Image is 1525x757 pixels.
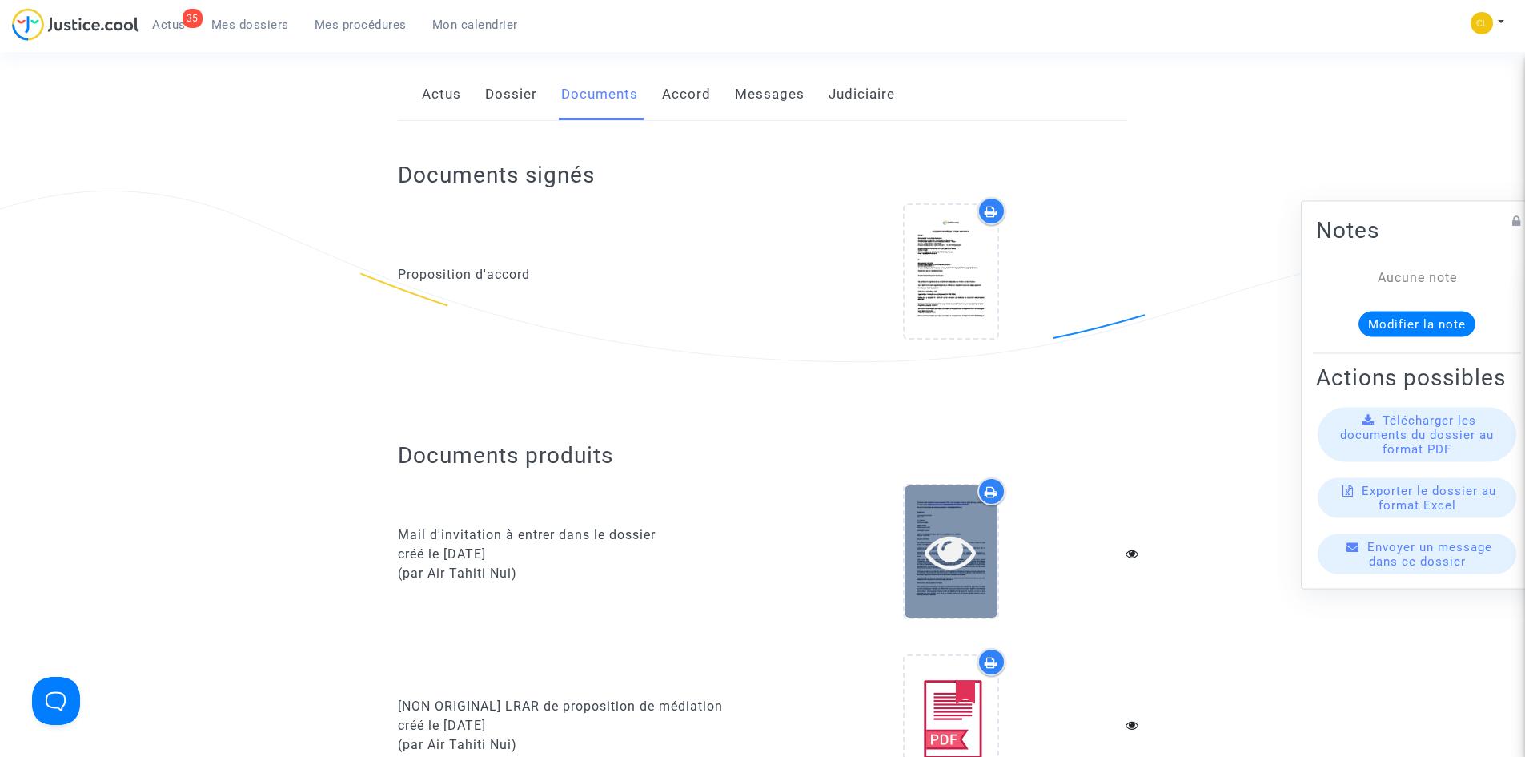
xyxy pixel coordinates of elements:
[398,735,751,755] div: (par Air Tahiti Nui)
[302,13,419,37] a: Mes procédures
[398,525,751,545] div: Mail d'invitation à entrer dans le dossier
[422,68,461,121] a: Actus
[152,18,186,32] span: Actus
[199,13,302,37] a: Mes dossiers
[211,18,289,32] span: Mes dossiers
[1362,483,1496,512] span: Exporter le dossier au format Excel
[432,18,518,32] span: Mon calendrier
[183,9,203,28] div: 35
[32,677,80,725] iframe: Help Scout Beacon - Open
[735,68,805,121] a: Messages
[1358,311,1475,336] button: Modifier la note
[1340,413,1494,456] span: Télécharger les documents du dossier au format PDF
[398,716,751,735] div: créé le [DATE]
[398,697,751,716] div: [NON ORIGINAL] LRAR de proposition de médiation
[398,265,751,284] div: Proposition d'accord
[561,68,638,121] a: Documents
[1367,539,1492,568] span: Envoyer un message dans ce dossier
[419,13,531,37] a: Mon calendrier
[12,8,139,41] img: jc-logo.svg
[829,68,895,121] a: Judiciaire
[1316,363,1518,391] h2: Actions possibles
[1471,12,1493,34] img: d88fc4c109cc0a8775a6143455c9fcdd
[1340,268,1494,287] div: Aucune note
[398,441,1127,469] h2: Documents produits
[315,18,407,32] span: Mes procédures
[1316,215,1518,244] h2: Notes
[139,13,199,37] a: 35Actus
[398,545,751,564] div: créé le [DATE]
[398,564,751,583] div: (par Air Tahiti Nui)
[485,68,537,121] a: Dossier
[662,68,711,121] a: Accord
[398,161,595,189] h2: Documents signés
